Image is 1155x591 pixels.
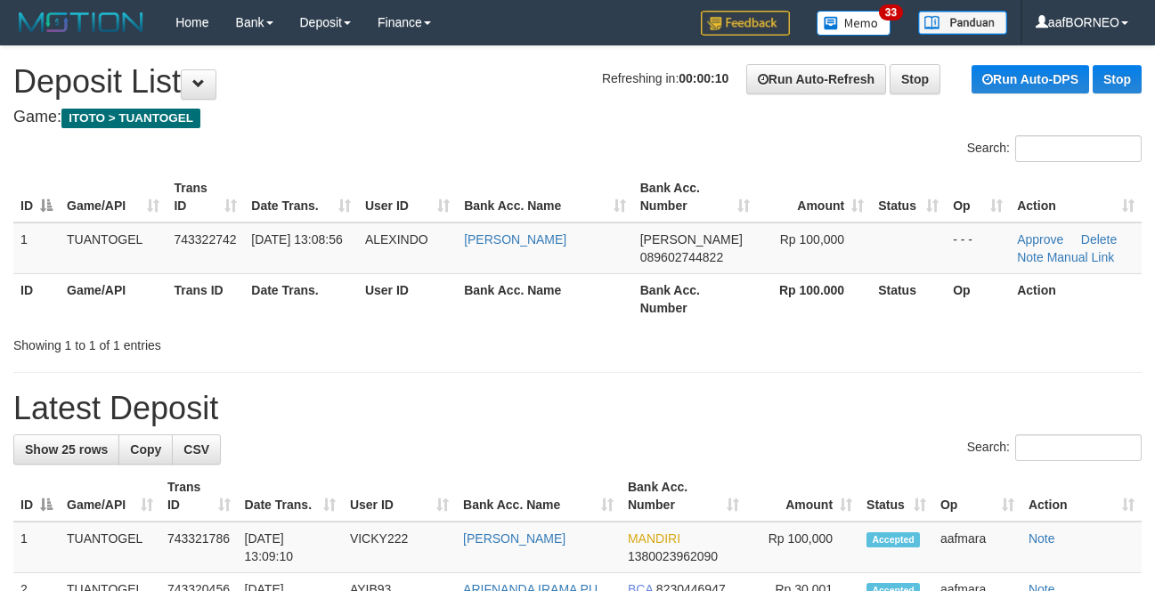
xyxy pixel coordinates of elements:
a: Stop [890,64,940,94]
th: ID: activate to sort column descending [13,172,60,223]
a: Note [1029,531,1055,546]
span: Copy 1380023962090 to clipboard [628,549,718,563]
h1: Deposit List [13,64,1142,100]
span: Copy 089602744822 to clipboard [640,250,723,264]
th: Amount: activate to sort column ascending [746,471,859,522]
a: Copy [118,434,173,465]
th: Bank Acc. Name: activate to sort column ascending [456,471,621,522]
span: Refreshing in: [602,71,728,85]
span: ITOTO > TUANTOGEL [61,109,200,128]
a: [PERSON_NAME] [463,531,565,546]
td: - - - [946,223,1010,274]
th: Game/API: activate to sort column ascending [60,172,167,223]
td: aafmara [933,522,1021,573]
a: Note [1017,250,1044,264]
img: Button%20Memo.svg [817,11,891,36]
th: Date Trans. [244,273,358,324]
a: Stop [1093,65,1142,93]
th: User ID: activate to sort column ascending [358,172,457,223]
th: Date Trans.: activate to sort column ascending [238,471,343,522]
span: CSV [183,442,209,457]
td: VICKY222 [343,522,456,573]
a: Run Auto-Refresh [746,64,886,94]
th: Op: activate to sort column ascending [933,471,1021,522]
label: Search: [967,135,1142,162]
th: Bank Acc. Name [457,273,633,324]
span: Accepted [866,532,920,547]
th: Bank Acc. Number [633,273,758,324]
a: [PERSON_NAME] [464,232,566,247]
img: MOTION_logo.png [13,9,149,36]
th: User ID: activate to sort column ascending [343,471,456,522]
span: Show 25 rows [25,442,108,457]
strong: 00:00:10 [679,71,728,85]
th: Bank Acc. Number: activate to sort column ascending [633,172,758,223]
a: Show 25 rows [13,434,119,465]
td: 1 [13,522,60,573]
th: Status [871,273,946,324]
h4: Game: [13,109,1142,126]
span: Copy [130,442,161,457]
span: [DATE] 13:08:56 [251,232,342,247]
th: Bank Acc. Number: activate to sort column ascending [621,471,746,522]
th: ID: activate to sort column descending [13,471,60,522]
th: Trans ID: activate to sort column ascending [167,172,244,223]
td: TUANTOGEL [60,522,160,573]
input: Search: [1015,135,1142,162]
span: 33 [879,4,903,20]
th: Game/API [60,273,167,324]
td: Rp 100,000 [746,522,859,573]
span: Rp 100,000 [780,232,844,247]
td: 743321786 [160,522,238,573]
th: Amount: activate to sort column ascending [757,172,871,223]
a: CSV [172,434,221,465]
label: Search: [967,434,1142,461]
th: Trans ID [167,273,244,324]
th: User ID [358,273,457,324]
a: Approve [1017,232,1063,247]
a: Run Auto-DPS [972,65,1089,93]
th: Trans ID: activate to sort column ascending [160,471,238,522]
th: Op [946,273,1010,324]
input: Search: [1015,434,1142,461]
span: [PERSON_NAME] [640,232,743,247]
td: 1 [13,223,60,274]
th: Action: activate to sort column ascending [1021,471,1142,522]
th: Op: activate to sort column ascending [946,172,1010,223]
span: MANDIRI [628,531,680,546]
th: Rp 100.000 [757,273,871,324]
th: Status: activate to sort column ascending [859,471,933,522]
th: Action [1010,273,1142,324]
td: TUANTOGEL [60,223,167,274]
span: ALEXINDO [365,232,428,247]
h1: Latest Deposit [13,391,1142,426]
td: [DATE] 13:09:10 [238,522,343,573]
a: Delete [1081,232,1117,247]
img: Feedback.jpg [701,11,790,36]
th: ID [13,273,60,324]
th: Game/API: activate to sort column ascending [60,471,160,522]
div: Showing 1 to 1 of 1 entries [13,329,468,354]
span: 743322742 [174,232,236,247]
a: Manual Link [1047,250,1115,264]
img: panduan.png [918,11,1007,35]
th: Action: activate to sort column ascending [1010,172,1142,223]
th: Bank Acc. Name: activate to sort column ascending [457,172,633,223]
th: Date Trans.: activate to sort column ascending [244,172,358,223]
th: Status: activate to sort column ascending [871,172,946,223]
